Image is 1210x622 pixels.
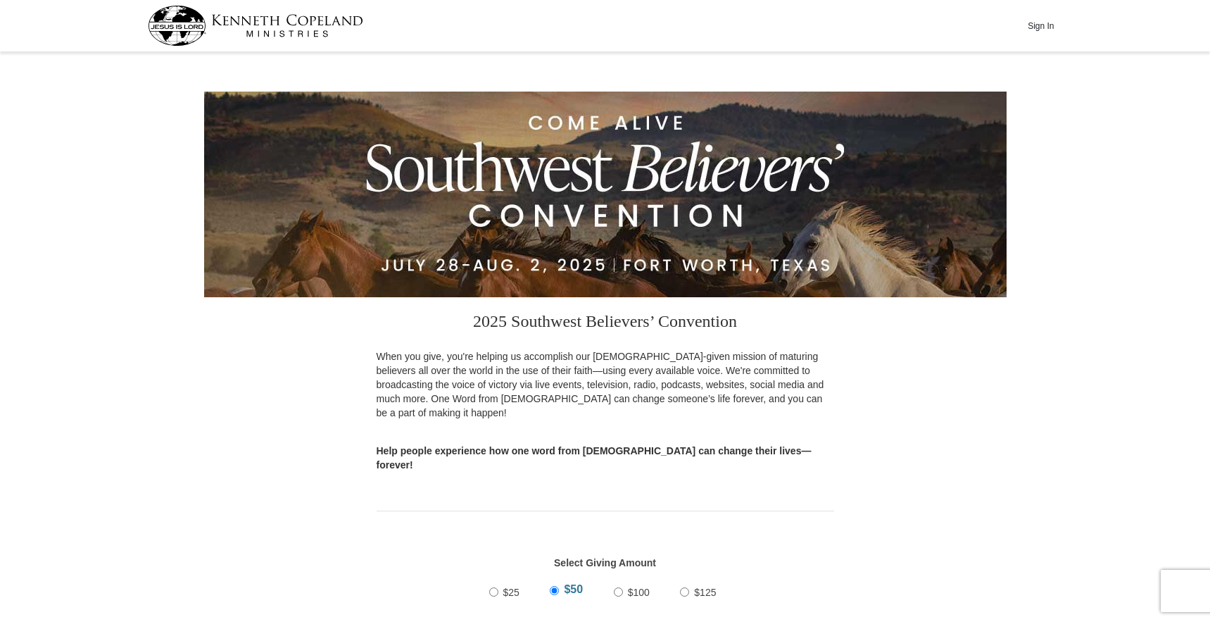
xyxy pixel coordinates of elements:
span: $50 [564,583,583,595]
span: $125 [694,587,716,598]
span: $25 [503,587,519,598]
strong: Select Giving Amount [554,557,656,568]
span: $100 [628,587,650,598]
img: kcm-header-logo.svg [148,6,363,46]
h3: 2025 Southwest Believers’ Convention [377,297,834,349]
button: Sign In [1020,15,1062,37]
p: When you give, you're helping us accomplish our [DEMOGRAPHIC_DATA]-given mission of maturing beli... [377,349,834,420]
strong: Help people experience how one word from [DEMOGRAPHIC_DATA] can change their lives—forever! [377,445,812,471]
